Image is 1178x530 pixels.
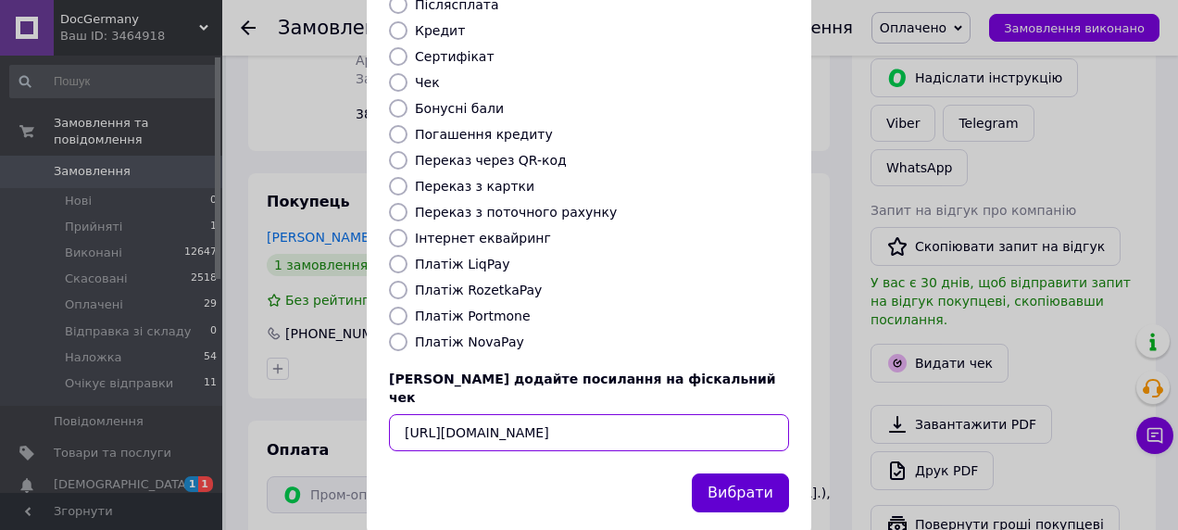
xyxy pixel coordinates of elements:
[415,257,509,271] label: Платіж LiqPay
[415,205,617,220] label: Переказ з поточного рахунку
[415,49,495,64] label: Сертифікат
[389,414,789,451] input: URL чека
[415,309,531,323] label: Платіж Portmone
[415,75,440,90] label: Чек
[415,179,534,194] label: Переказ з картки
[415,127,553,142] label: Погашення кредиту
[415,101,504,116] label: Бонусні бали
[389,372,776,405] span: [PERSON_NAME] додайте посилання на фіскальний чек
[415,334,524,349] label: Платіж NovaPay
[692,473,789,513] button: Вибрати
[415,23,465,38] label: Кредит
[415,283,542,297] label: Платіж RozetkaPay
[415,153,567,168] label: Переказ через QR-код
[415,231,551,246] label: Інтернет еквайринг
